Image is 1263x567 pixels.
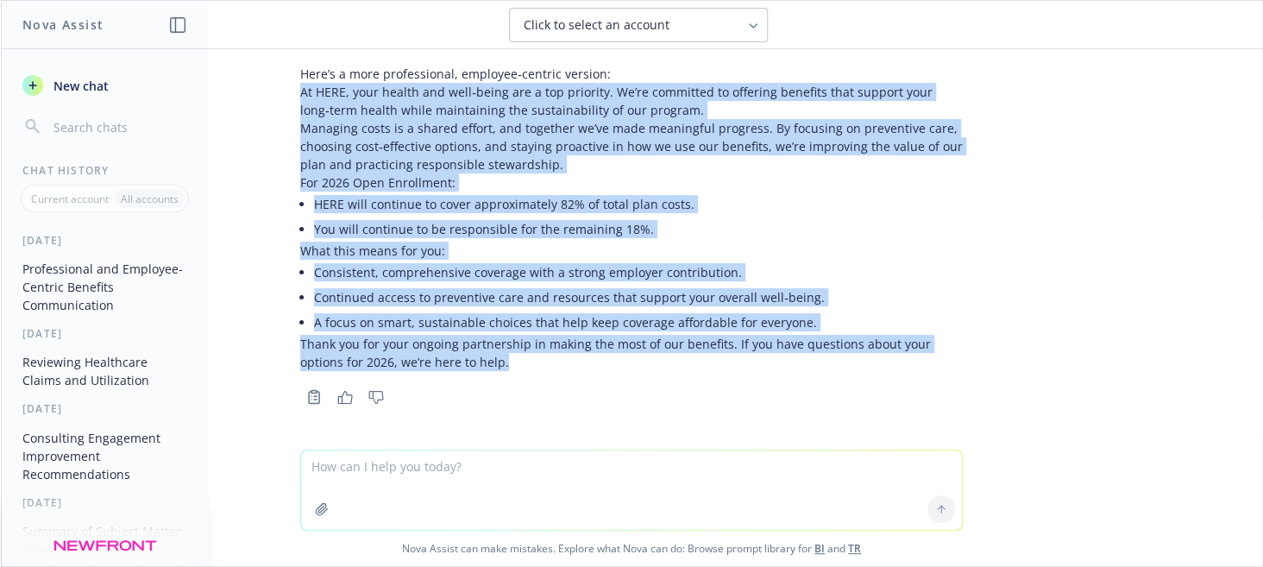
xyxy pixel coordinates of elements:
a: TR [848,541,861,556]
button: Consulting Engagement Improvement Recommendations [16,424,194,488]
li: HERE will continue to cover approximately 82% of total plan costs. [314,192,963,217]
p: Here’s a more professional, employee‑centric version: [300,65,963,83]
p: All accounts [121,192,179,206]
p: Current account [31,192,109,206]
li: Continued access to preventive care and resources that support your overall well‑being. [314,285,963,310]
li: Consistent, comprehensive coverage with a strong employer contribution. [314,260,963,285]
span: Click to select an account [524,16,669,34]
p: Thank you for your ongoing partnership in making the most of our benefits. If you have questions ... [300,335,963,371]
button: New chat [16,70,194,101]
button: Reviewing Healthcare Claims and Utilization [16,348,194,394]
a: BI [814,541,825,556]
div: [DATE] [2,326,208,341]
div: [DATE] [2,495,208,510]
span: New chat [50,77,109,95]
button: Click to select an account [509,8,768,42]
svg: Copy to clipboard [306,389,322,405]
p: At HERE, your health and well‑being are a top priority. We’re committed to offering benefits that... [300,83,963,119]
button: Thumbs down [362,385,390,409]
span: Nova Assist can make mistakes. Explore what Nova can do: Browse prompt library for and [8,531,1255,566]
p: Managing costs is a shared effort, and together we’ve made meaningful progress. By focusing on pr... [300,119,963,173]
div: [DATE] [2,401,208,416]
div: Chat History [2,163,208,178]
p: What this means for you: [300,242,963,260]
div: [DATE] [2,233,208,248]
li: A focus on smart, sustainable choices that help keep coverage affordable for everyone. [314,310,963,335]
h1: Nova Assist [22,16,104,34]
p: For 2026 Open Enrollment: [300,173,963,192]
input: Search chats [50,115,187,139]
button: Professional and Employee-Centric Benefits Communication [16,255,194,319]
button: Summary of Subject Matter Expedites by Job Position [16,517,194,564]
li: You will continue to be responsible for the remaining 18%. [314,217,963,242]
